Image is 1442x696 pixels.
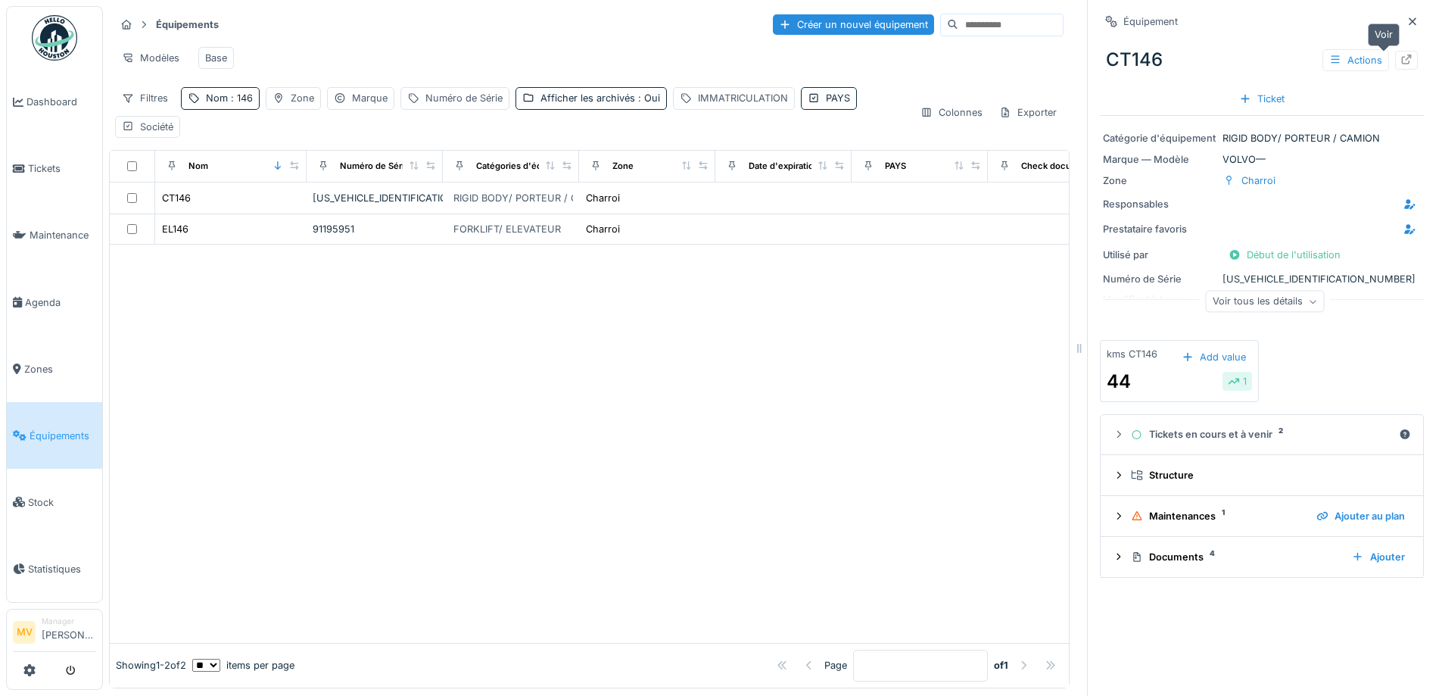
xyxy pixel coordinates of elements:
[612,160,634,173] div: Zone
[824,658,847,673] div: Page
[1107,502,1417,530] summary: Maintenances1Ajouter au plan
[7,402,102,469] a: Équipements
[352,91,388,105] div: Marque
[7,535,102,602] a: Statistiques
[453,222,561,236] div: FORKLIFT/ ELEVATEUR
[1228,374,1247,389] div: 1
[1021,160,1113,173] div: Check document date
[1346,547,1411,567] div: Ajouter
[42,616,96,648] li: [PERSON_NAME]
[1107,543,1417,571] summary: Documents4Ajouter
[32,15,77,61] img: Badge_color-CXgf-gQk.svg
[826,91,850,105] div: PAYS
[1103,152,1216,167] div: Marque — Modèle
[586,191,620,205] div: Charroi
[206,91,253,105] div: Nom
[1131,468,1405,482] div: Structure
[7,202,102,269] a: Maintenance
[453,191,611,205] div: RIGID BODY/ PORTEUR / CAMION
[586,222,620,236] div: Charroi
[28,161,96,176] span: Tickets
[1103,173,1216,188] div: Zone
[1131,427,1393,442] div: Tickets en cours et à venir
[773,14,934,35] div: Créer un nouvel équipement
[42,616,96,627] div: Manager
[1222,245,1347,265] div: Début de l'utilisation
[1107,368,1131,395] div: 44
[291,91,314,105] div: Zone
[313,191,437,205] div: [US_VEHICLE_IDENTIFICATION_NUMBER]
[205,51,227,65] div: Base
[1103,197,1216,211] div: Responsables
[1241,173,1275,188] div: Charroi
[26,95,96,109] span: Dashboard
[162,191,191,205] div: CT146
[1322,49,1389,71] div: Actions
[1310,506,1411,526] div: Ajouter au plan
[635,92,660,104] span: : Oui
[1103,152,1421,167] div: VOLVO —
[7,336,102,402] a: Zones
[140,120,173,134] div: Société
[1176,347,1252,367] div: Add value
[192,658,294,673] div: items per page
[476,160,581,173] div: Catégories d'équipement
[7,136,102,202] a: Tickets
[25,295,96,310] span: Agenda
[162,222,188,236] div: EL146
[1103,222,1216,236] div: Prestataire favoris
[425,91,503,105] div: Numéro de Série
[1131,550,1340,564] div: Documents
[30,228,96,242] span: Maintenance
[116,658,186,673] div: Showing 1 - 2 of 2
[1103,272,1216,286] div: Numéro de Série
[1233,89,1291,109] div: Ticket
[28,495,96,510] span: Stock
[914,101,989,123] div: Colonnes
[30,429,96,443] span: Équipements
[7,469,102,535] a: Stock
[885,160,906,173] div: PAYS
[749,160,819,173] div: Date d'expiration
[1103,272,1421,286] div: [US_VEHICLE_IDENTIFICATION_NUMBER]
[228,92,253,104] span: : 146
[188,160,208,173] div: Nom
[540,91,660,105] div: Afficher les archivés
[13,616,96,652] a: MV Manager[PERSON_NAME]
[313,222,437,236] div: 91195951
[994,658,1008,673] strong: of 1
[28,562,96,576] span: Statistiques
[115,87,175,109] div: Filtres
[150,17,225,32] strong: Équipements
[7,69,102,136] a: Dashboard
[1131,509,1304,523] div: Maintenances
[24,362,96,376] span: Zones
[1107,347,1157,361] div: kms CT146
[115,47,186,69] div: Modèles
[1103,131,1216,145] div: Catégorie d'équipement
[1100,40,1424,80] div: CT146
[340,160,410,173] div: Numéro de Série
[13,621,36,644] li: MV
[1103,131,1421,145] div: RIGID BODY/ PORTEUR / CAMION
[1123,14,1178,29] div: Équipement
[1107,421,1417,449] summary: Tickets en cours et à venir2
[1206,291,1325,313] div: Voir tous les détails
[992,101,1064,123] div: Exporter
[1107,461,1417,489] summary: Structure
[7,269,102,336] a: Agenda
[1368,23,1400,45] div: Voir
[1103,248,1216,262] div: Utilisé par
[698,91,788,105] div: IMMATRICULATION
